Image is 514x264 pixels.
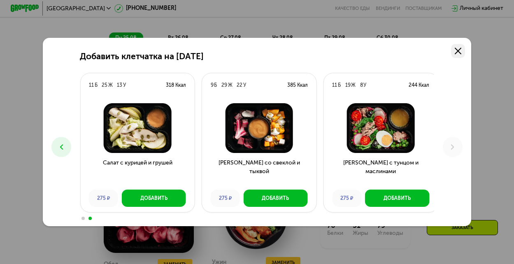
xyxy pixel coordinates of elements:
div: Б [95,82,98,89]
img: Салат с тунцом и маслинами [329,103,432,153]
div: 318 Ккал [166,82,186,89]
div: 11 [89,82,94,89]
button: Добавить [122,190,186,207]
div: Б [214,82,217,89]
div: 275 ₽ [211,190,240,207]
div: Ж [108,82,113,89]
div: 11 [332,82,337,89]
div: Добавить [262,195,289,202]
button: Добавить [243,190,308,207]
div: Добавить [140,195,167,202]
div: У [123,82,126,89]
div: Б [338,82,341,89]
h2: Добавить клетчатка на [DATE] [80,51,204,61]
h3: [PERSON_NAME] с тунцом и маслинами [324,159,438,184]
div: 22 [237,82,242,89]
div: 8 [360,82,363,89]
div: Ж [351,82,356,89]
div: 244 Ккал [409,82,429,89]
h3: Салат с курицей и грушей [80,159,195,184]
div: 25 [102,82,107,89]
div: 29 [221,82,227,89]
div: У [243,82,246,89]
h3: [PERSON_NAME] со свеклой и тыквой [202,159,316,184]
div: Добавить [384,195,411,202]
div: 13 [117,82,122,89]
div: 385 Ккал [287,82,308,89]
div: У [363,82,366,89]
div: 19 [345,82,351,89]
div: 275 ₽ [89,190,118,207]
img: Салат с курицей и грушей [86,103,189,153]
div: 275 ₽ [332,190,361,207]
div: Ж [228,82,233,89]
button: Добавить [365,190,430,207]
div: 9 [211,82,214,89]
img: Салат со свеклой и тыквой [208,103,311,153]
